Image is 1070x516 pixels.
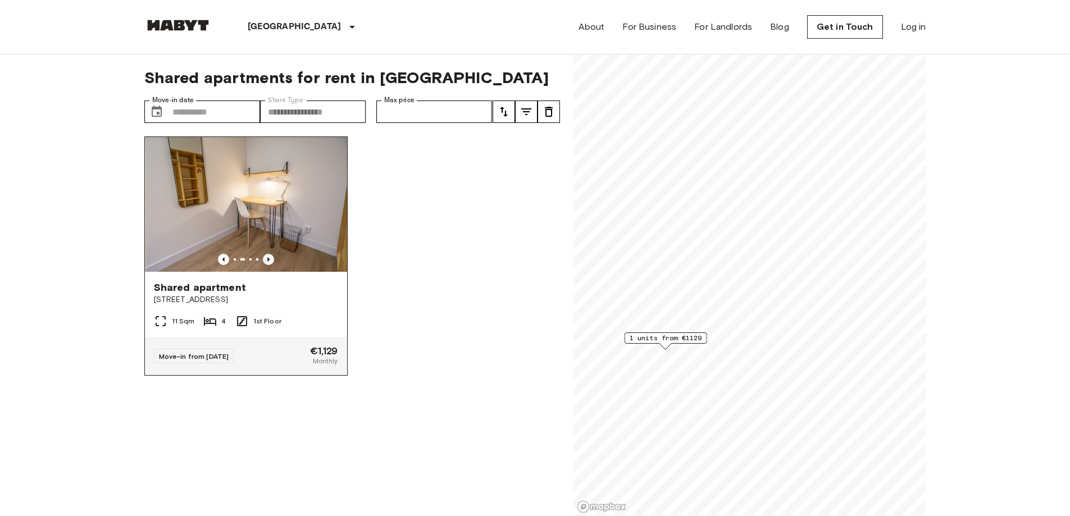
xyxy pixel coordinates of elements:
a: Marketing picture of unit NL-05-68-009-02QMarketing picture of unit NL-05-68-009-02QPrevious imag... [144,136,348,376]
span: Shared apartment [154,281,246,294]
button: Previous image [263,254,274,265]
a: Get in Touch [807,15,883,39]
img: Habyt [144,20,212,31]
label: Max price [384,95,415,105]
div: Map marker [624,332,707,350]
a: Mapbox logo [577,500,626,513]
span: [STREET_ADDRESS] [154,294,338,305]
label: Share Type [268,95,303,105]
button: tune [538,101,560,123]
button: tune [515,101,538,123]
img: Marketing picture of unit NL-05-68-009-02Q [145,137,348,272]
button: Choose date [145,101,168,123]
span: Monthly [313,356,338,366]
a: Log in [901,20,926,34]
a: About [579,20,605,34]
label: Move-in date [152,95,194,105]
span: 11 Sqm [172,316,195,326]
span: €1,129 [310,346,338,356]
p: [GEOGRAPHIC_DATA] [248,20,342,34]
span: Move-in from [DATE] [159,352,229,360]
a: Blog [770,20,789,34]
button: tune [493,101,515,123]
a: For Business [622,20,676,34]
span: 1 units from €1129 [629,333,702,343]
button: Previous image [218,254,229,265]
span: 1st Floor [253,316,281,326]
a: For Landlords [694,20,752,34]
span: 4 [221,316,226,326]
span: Shared apartments for rent in [GEOGRAPHIC_DATA] [144,68,560,87]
